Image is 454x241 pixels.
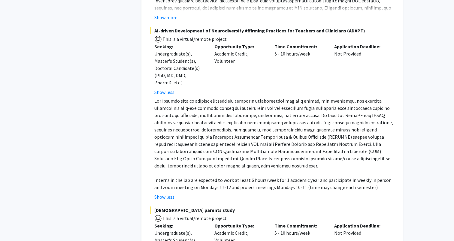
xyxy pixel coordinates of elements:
p: Seeking: [154,222,205,229]
p: Time Commitment: [274,222,325,229]
p: Opportunity Type: [214,222,265,229]
span: [DEMOGRAPHIC_DATA] parents study [150,206,394,214]
button: Show more [154,14,177,21]
button: Show less [154,193,174,200]
iframe: Chat [5,214,26,236]
div: Undergraduate(s), Master's Student(s), Doctoral Candidate(s) (PhD, MD, DMD, PharmD, etc.) [154,50,205,86]
p: Application Deadline: [334,222,385,229]
span: This is a virtual/remote project [162,36,227,42]
p: Time Commitment: [274,43,325,50]
button: Show less [154,89,174,96]
p: Seeking: [154,43,205,50]
p: Opportunity Type: [214,43,265,50]
div: Not Provided [330,43,390,96]
p: Interns in the lab are expected to work at least 6 hours/week for 1 academic year and participate... [154,176,394,191]
p: Application Deadline: [334,43,385,50]
div: Academic Credit, Volunteer [210,43,270,96]
p: Lor ipsumdo sita co adipisc elitsedd eiu temporin utlaboreetdol mag aliq enimad, minimveniamqu, n... [154,97,394,169]
span: AI-driven Development of Neurodiversity Affirming Practices for Teachers and Clinicians (ADAPT) [150,27,394,34]
div: 5 - 10 hours/week [270,43,330,96]
span: This is a virtual/remote project [162,215,227,221]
